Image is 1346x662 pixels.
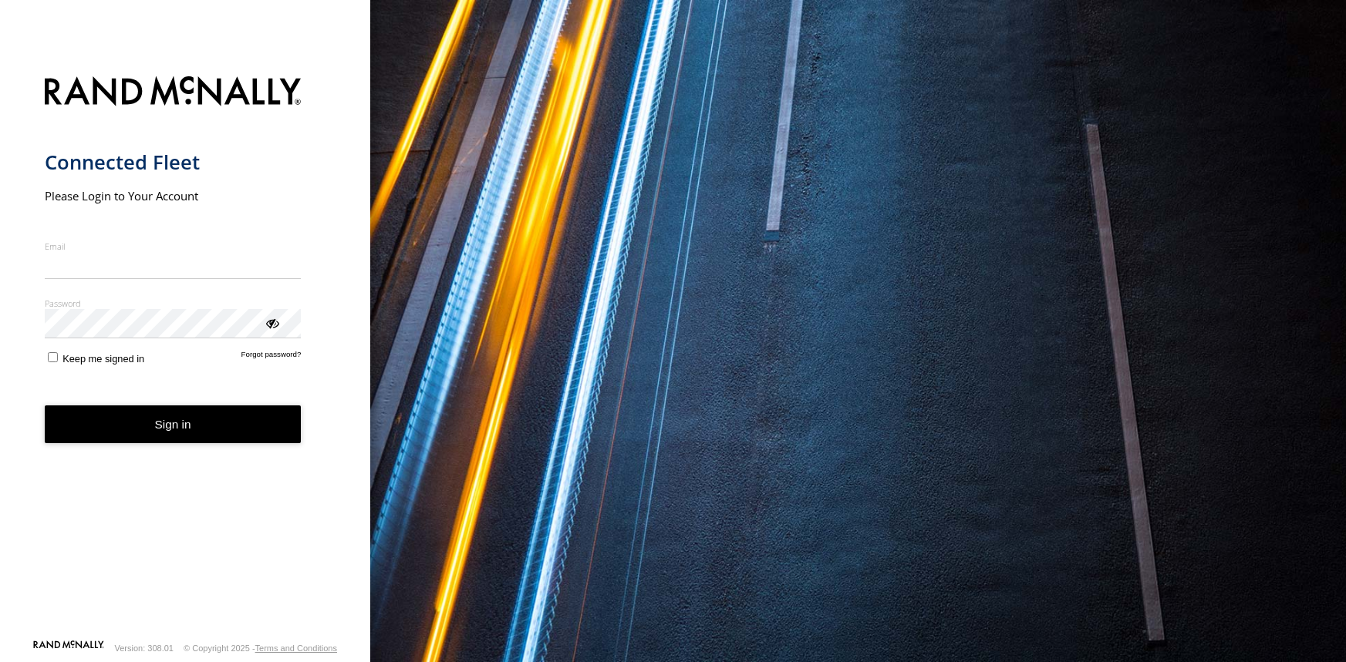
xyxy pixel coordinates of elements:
input: Keep me signed in [48,352,58,362]
h1: Connected Fleet [45,150,302,175]
div: © Copyright 2025 - [184,644,337,653]
h2: Please Login to Your Account [45,188,302,203]
form: main [45,67,326,639]
a: Terms and Conditions [255,644,337,653]
label: Password [45,297,302,309]
button: Sign in [45,405,302,443]
a: Visit our Website [33,640,104,656]
span: Keep me signed in [62,353,144,365]
div: Version: 308.01 [115,644,174,653]
div: ViewPassword [264,314,279,330]
a: Forgot password? [241,350,302,365]
label: Email [45,240,302,252]
img: Rand McNally [45,73,302,113]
